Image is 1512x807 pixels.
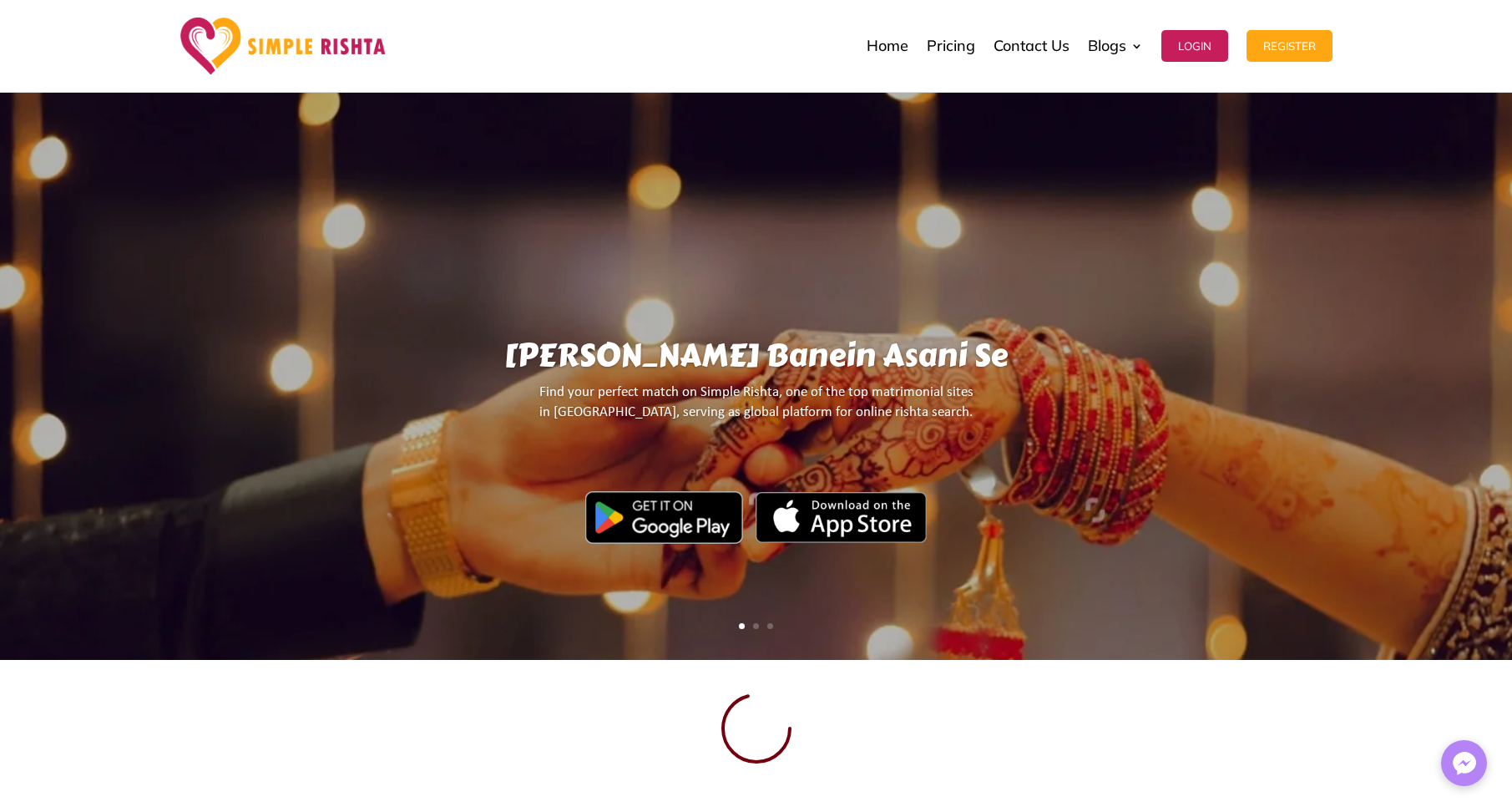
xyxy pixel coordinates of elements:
[1247,30,1332,62] button: Register
[994,4,1070,88] a: Contact Us
[767,623,773,629] a: 3
[927,4,975,88] a: Pricing
[197,337,1315,383] h1: [PERSON_NAME] Banein Asani Se
[1161,4,1228,88] a: Login
[1448,747,1481,780] img: Messenger
[1247,4,1332,88] a: Register
[739,623,745,629] a: 1
[753,623,759,629] a: 2
[867,4,908,88] a: Home
[1161,30,1228,62] button: Login
[585,491,743,543] img: Google Play
[197,383,1315,437] p: Find your perfect match on Simple Rishta, one of the top matrimonial sites in [GEOGRAPHIC_DATA], ...
[1088,4,1143,88] a: Blogs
